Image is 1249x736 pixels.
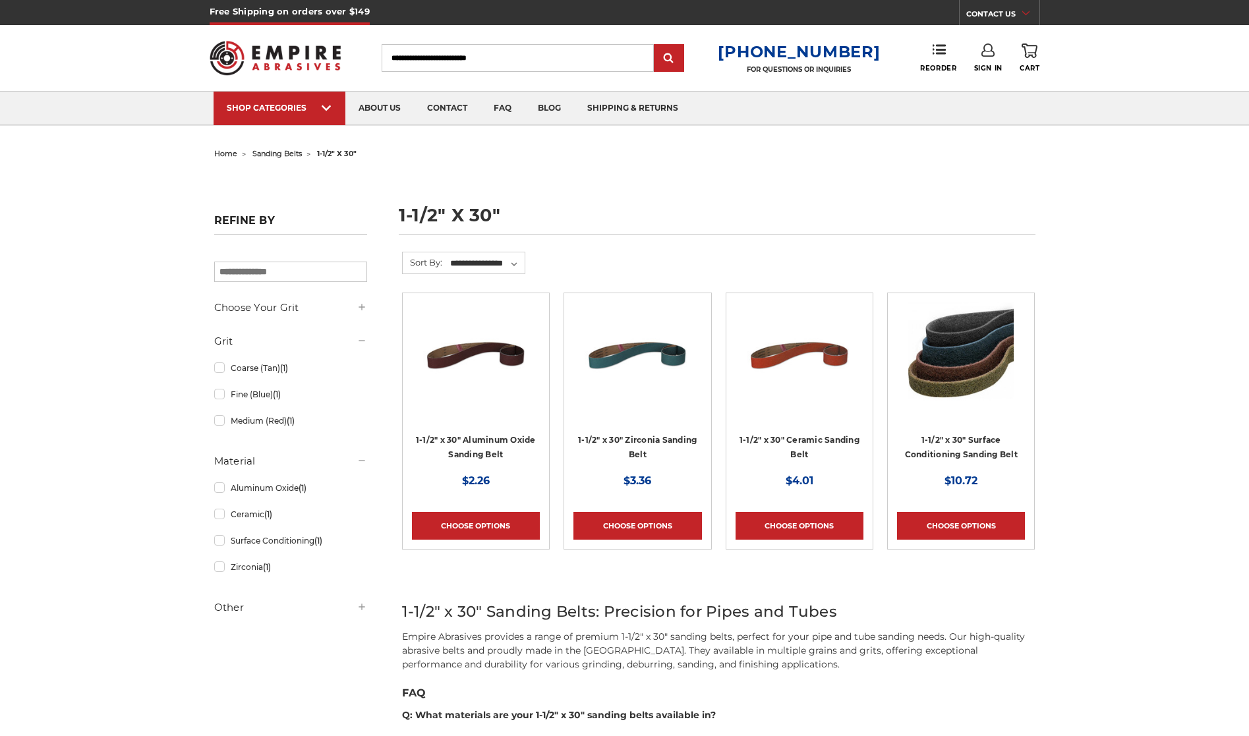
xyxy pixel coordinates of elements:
[423,302,529,408] img: 1-1/2" x 30" Sanding Belt - Aluminum Oxide
[345,92,414,125] a: about us
[747,302,852,408] img: 1-1/2" x 30" Sanding Belt - Ceramic
[897,512,1025,540] a: Choose Options
[214,600,367,615] h5: Other
[280,363,288,373] span: (1)
[908,302,1014,408] img: 1.5"x30" Surface Conditioning Sanding Belts
[252,149,302,158] a: sanding belts
[402,600,1035,623] h2: 1-1/2" x 30" Sanding Belts: Precision for Pipes and Tubes
[299,483,306,493] span: (1)
[214,149,237,158] a: home
[214,476,367,499] a: Aluminum Oxide
[403,252,442,272] label: Sort By:
[718,65,880,74] p: FOR QUESTIONS OR INQUIRIES
[214,356,367,380] a: Coarse (Tan)
[210,32,341,84] img: Empire Abrasives
[905,435,1018,460] a: 1-1/2" x 30" Surface Conditioning Sanding Belt
[214,529,367,552] a: Surface Conditioning
[273,389,281,399] span: (1)
[1020,43,1039,72] a: Cart
[402,685,1035,701] h3: FAQ
[214,214,367,235] h5: Refine by
[480,92,525,125] a: faq
[314,536,322,546] span: (1)
[448,254,525,273] select: Sort By:
[736,512,863,540] a: Choose Options
[462,474,490,487] span: $2.26
[287,416,295,426] span: (1)
[317,149,357,158] span: 1-1/2" x 30"
[263,562,271,572] span: (1)
[786,474,813,487] span: $4.01
[718,42,880,61] a: [PHONE_NUMBER]
[412,512,540,540] a: Choose Options
[402,630,1035,671] p: Empire Abrasives provides a range of premium 1-1/2" x 30" sanding belts, perfect for your pipe an...
[573,302,701,430] a: 1-1/2" x 30" Sanding Belt - Zirconia
[920,43,956,72] a: Reorder
[214,555,367,579] a: Zirconia
[414,92,480,125] a: contact
[402,709,716,721] strong: Q: What materials are your 1-1/2" x 30" sanding belts available in?
[624,474,651,487] span: $3.36
[1020,64,1039,72] span: Cart
[525,92,574,125] a: blog
[574,92,691,125] a: shipping & returns
[656,45,682,72] input: Submit
[416,435,536,460] a: 1-1/2" x 30" Aluminum Oxide Sanding Belt
[585,302,690,408] img: 1-1/2" x 30" Sanding Belt - Zirconia
[740,435,859,460] a: 1-1/2" x 30" Ceramic Sanding Belt
[214,300,367,316] h5: Choose Your Grit
[573,512,701,540] a: Choose Options
[214,333,367,349] h5: Grit
[227,103,332,113] div: SHOP CATEGORIES
[214,383,367,406] a: Fine (Blue)
[736,302,863,430] a: 1-1/2" x 30" Sanding Belt - Ceramic
[214,453,367,469] h5: Material
[214,409,367,432] a: Medium (Red)
[399,206,1035,235] h1: 1-1/2" x 30"
[412,302,540,430] a: 1-1/2" x 30" Sanding Belt - Aluminum Oxide
[264,509,272,519] span: (1)
[214,503,367,526] a: Ceramic
[966,7,1039,25] a: CONTACT US
[944,474,977,487] span: $10.72
[920,64,956,72] span: Reorder
[897,302,1025,430] a: 1.5"x30" Surface Conditioning Sanding Belts
[974,64,1002,72] span: Sign In
[578,435,697,460] a: 1-1/2" x 30" Zirconia Sanding Belt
